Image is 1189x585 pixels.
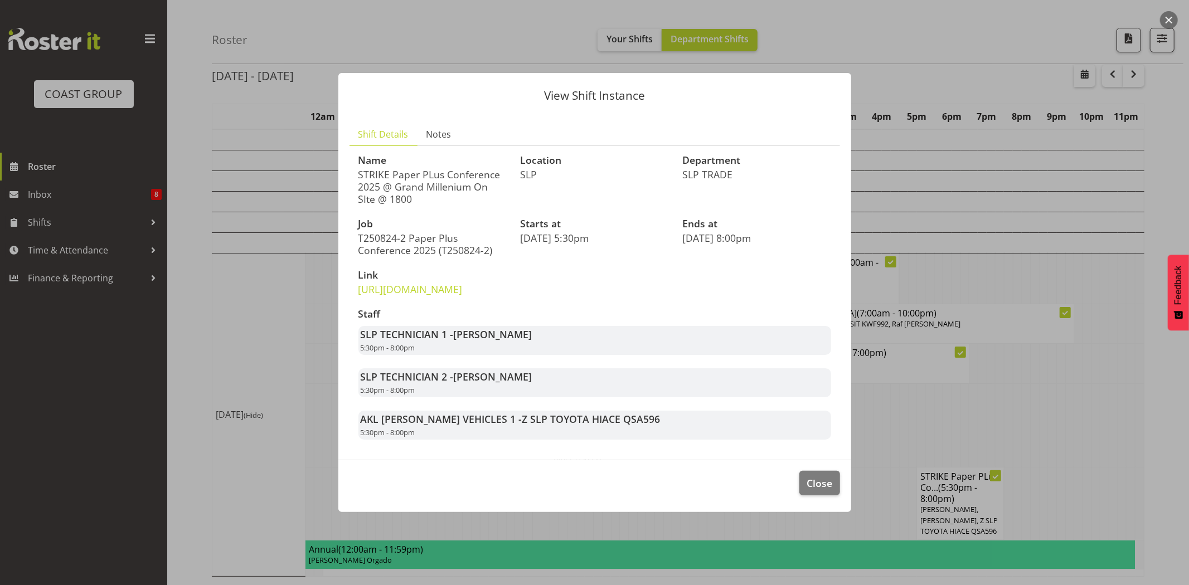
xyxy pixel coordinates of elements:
span: Close [807,476,832,490]
p: [DATE] 8:00pm [682,232,831,244]
span: Shift Details [358,128,409,141]
span: 5:30pm - 8:00pm [361,385,415,395]
h3: Ends at [682,218,831,230]
span: Notes [426,128,452,141]
h3: Job [358,218,507,230]
span: 5:30pm - 8:00pm [361,427,415,437]
h3: Location [520,155,669,166]
h3: Name [358,155,507,166]
strong: AKL [PERSON_NAME] VEHICLES 1 - [361,412,661,426]
p: [DATE] 5:30pm [520,232,669,244]
p: T250824-2 Paper Plus Conference 2025 (T250824-2) [358,232,507,256]
span: [PERSON_NAME] [454,370,532,383]
p: View Shift Instance [350,90,840,101]
h3: Staff [358,309,831,320]
span: Feedback [1173,266,1183,305]
button: Close [799,471,839,495]
span: 5:30pm - 8:00pm [361,343,415,353]
strong: SLP TECHNICIAN 2 - [361,370,532,383]
a: [URL][DOMAIN_NAME] [358,282,463,296]
p: STRIKE Paper PLus Conference 2025 @ Grand Millenium On SIte @ 1800 [358,168,507,205]
h3: Starts at [520,218,669,230]
strong: SLP TECHNICIAN 1 - [361,328,532,341]
button: Feedback - Show survey [1168,255,1189,330]
h3: Department [682,155,831,166]
p: SLP [520,168,669,181]
span: Z SLP TOYOTA HIACE QSA596 [522,412,661,426]
span: [PERSON_NAME] [454,328,532,341]
p: SLP TRADE [682,168,831,181]
h3: Link [358,270,507,281]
